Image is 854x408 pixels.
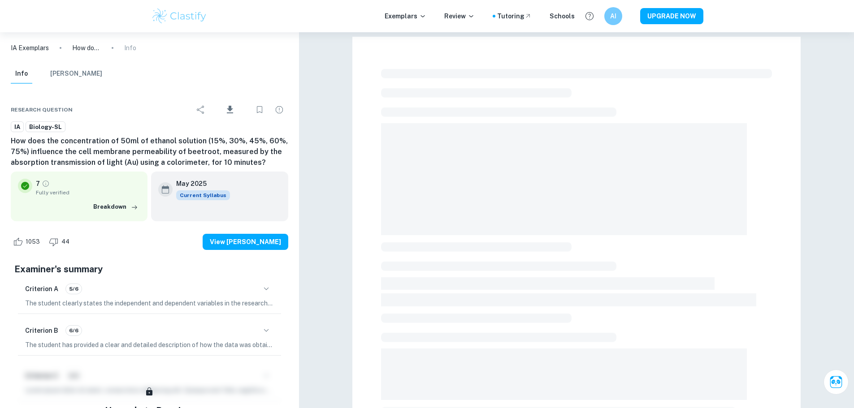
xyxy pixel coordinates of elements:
[14,262,285,276] h5: Examiner's summary
[11,64,32,84] button: Info
[11,106,73,114] span: Research question
[25,340,274,350] p: The student has provided a clear and detailed description of how the data was obtained and proces...
[640,8,703,24] button: UPGRADE NOW
[11,123,23,132] span: IA
[497,11,532,21] a: Tutoring
[608,11,618,21] h6: AI
[582,9,597,24] button: Help and Feedback
[66,285,82,293] span: 5/6
[176,179,223,189] h6: May 2025
[124,43,136,53] p: Info
[270,101,288,119] div: Report issue
[47,235,74,249] div: Dislike
[824,369,849,395] button: Ask Clai
[550,11,575,21] a: Schools
[26,121,65,133] a: Biology-SL
[11,121,24,133] a: IA
[91,200,140,214] button: Breakdown
[50,64,102,84] button: [PERSON_NAME]
[56,237,74,246] span: 44
[36,189,140,197] span: Fully verified
[385,11,426,21] p: Exemplars
[203,234,288,250] button: View [PERSON_NAME]
[212,98,249,121] div: Download
[444,11,475,21] p: Review
[21,237,45,246] span: 1053
[25,298,274,308] p: The student clearly states the independent and dependent variables in the research question, incl...
[176,190,230,200] div: This exemplar is based on the current syllabus. Feel free to refer to it for inspiration/ideas wh...
[11,136,288,168] h6: How does the concentration of 50ml of ethanol solution (15%, 30%, 45%, 60%, 75%) influence the ce...
[42,180,50,188] a: Grade fully verified
[66,326,82,335] span: 6/6
[11,43,49,53] a: IA Exemplars
[251,101,269,119] div: Bookmark
[26,123,65,132] span: Biology-SL
[36,179,40,189] p: 7
[11,235,45,249] div: Like
[25,326,58,335] h6: Criterion B
[72,43,101,53] p: How does the concentration of 50ml of ethanol solution (15%, 30%, 45%, 60%, 75%) influence the ce...
[176,190,230,200] span: Current Syllabus
[604,7,622,25] button: AI
[25,284,58,294] h6: Criterion A
[151,7,208,25] img: Clastify logo
[192,101,210,119] div: Share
